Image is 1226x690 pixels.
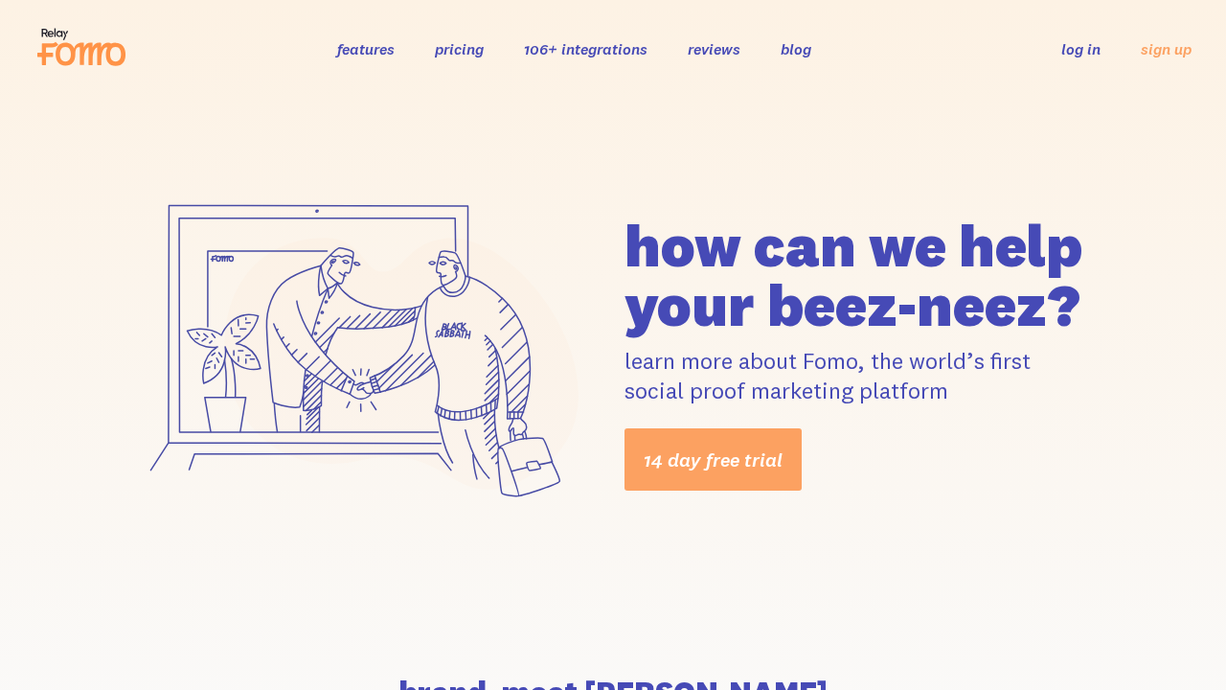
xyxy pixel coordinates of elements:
a: blog [781,39,811,58]
a: features [337,39,395,58]
p: learn more about Fomo, the world’s first social proof marketing platform [624,346,1100,405]
a: log in [1061,39,1101,58]
h1: how can we help your beez-neez? [624,216,1100,334]
a: sign up [1141,39,1192,59]
a: 14 day free trial [624,428,802,491]
a: 106+ integrations [524,39,647,58]
a: reviews [688,39,740,58]
a: pricing [435,39,484,58]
